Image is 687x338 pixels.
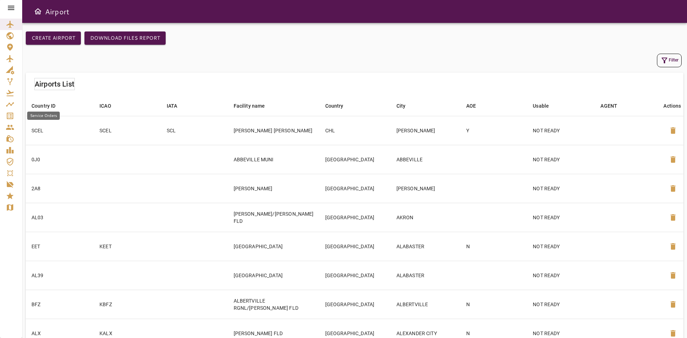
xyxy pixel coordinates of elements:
td: EET [26,232,94,261]
td: BFZ [26,290,94,319]
div: City [396,102,406,110]
td: ALBERTVILLE [391,290,461,319]
td: [PERSON_NAME] [PERSON_NAME] [228,116,320,145]
div: Usable [533,102,549,110]
td: [GEOGRAPHIC_DATA] [228,232,320,261]
p: NOT READY [533,214,589,221]
span: delete [669,329,677,338]
button: Delete Airport [664,238,682,255]
td: [GEOGRAPHIC_DATA] [320,261,391,290]
h6: Airport [45,6,69,17]
button: Delete Airport [664,209,682,226]
span: delete [669,300,677,309]
td: [GEOGRAPHIC_DATA] [320,290,391,319]
td: N [461,232,527,261]
td: ABBEVILLE [391,145,461,174]
button: Download Files Report [84,31,166,45]
td: N [461,290,527,319]
td: [GEOGRAPHIC_DATA] [320,232,391,261]
span: IATA [167,102,187,110]
button: Delete Airport [664,180,682,197]
div: Country [325,102,343,110]
td: [PERSON_NAME] [391,174,461,203]
td: AKRON [391,203,461,232]
button: Delete Airport [664,122,682,139]
span: Country ID [31,102,65,110]
td: ALABASTER [391,261,461,290]
div: AOE [466,102,476,110]
td: [GEOGRAPHIC_DATA] [320,145,391,174]
span: delete [669,184,677,193]
span: delete [669,271,677,280]
span: Country [325,102,353,110]
td: [GEOGRAPHIC_DATA] [320,174,391,203]
td: CHL [320,116,391,145]
div: Facility name [234,102,265,110]
td: [PERSON_NAME]/[PERSON_NAME] FLD [228,203,320,232]
div: Country ID [31,102,56,110]
div: IATA [167,102,177,110]
td: Y [461,116,527,145]
td: SCEL [94,116,161,145]
button: Filter [657,54,682,67]
button: Delete Airport [664,267,682,284]
p: NOT READY [533,243,589,250]
td: [GEOGRAPHIC_DATA] [320,203,391,232]
button: Open drawer [31,4,45,19]
span: delete [669,242,677,251]
td: [PERSON_NAME] [228,174,320,203]
span: AOE [466,102,485,110]
td: ALABASTER [391,232,461,261]
button: Create airport [26,31,81,45]
td: ABBEVILLE MUNI [228,145,320,174]
td: 0J0 [26,145,94,174]
span: delete [669,213,677,222]
span: City [396,102,415,110]
span: Facility name [234,102,274,110]
div: AGENT [600,102,617,110]
p: NOT READY [533,185,589,192]
span: Usable [533,102,558,110]
td: SCEL [26,116,94,145]
h6: Airports List [35,78,74,90]
p: NOT READY [533,156,589,163]
p: NOT READY [533,301,589,308]
td: KEET [94,232,161,261]
div: ICAO [99,102,111,110]
p: NOT READY [533,272,589,279]
td: ALBERTVILLE RGNL/[PERSON_NAME] FLD [228,290,320,319]
td: [PERSON_NAME] [391,116,461,145]
p: NOT READY [533,330,589,337]
td: AL03 [26,203,94,232]
div: Service Orders [27,112,60,120]
td: AL39 [26,261,94,290]
td: SCL [161,116,228,145]
span: AGENT [600,102,627,110]
td: 2A8 [26,174,94,203]
p: NOT READY [533,127,589,134]
button: Delete Airport [664,151,682,168]
button: Delete Airport [664,296,682,313]
span: delete [669,126,677,135]
span: delete [669,155,677,164]
td: KBFZ [94,290,161,319]
span: ICAO [99,102,121,110]
td: [GEOGRAPHIC_DATA] [228,261,320,290]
